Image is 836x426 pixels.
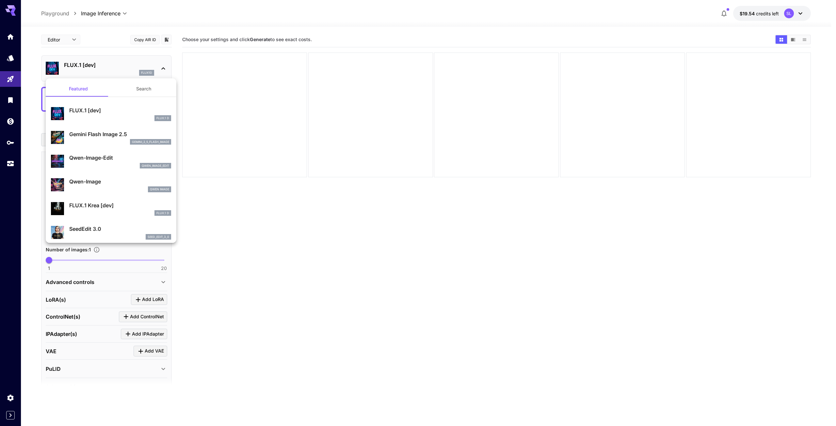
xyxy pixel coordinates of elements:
p: Qwen-Image-Edit [69,154,171,162]
p: FLUX.1 D [156,211,169,215]
div: SeedEdit 3.0seed_edit_3_0 [51,222,171,242]
p: SeedEdit 3.0 [69,225,171,233]
p: qwen_image_edit [142,164,169,168]
p: FLUX.1 Krea [dev] [69,201,171,209]
p: gemini_2_5_flash_image [132,140,169,144]
button: Featured [46,81,111,97]
div: Qwen-Image-Editqwen_image_edit [51,151,171,171]
p: Gemini Flash Image 2.5 [69,130,171,138]
div: FLUX.1 [dev]FLUX.1 D [51,104,171,124]
p: FLUX.1 D [156,116,169,120]
div: FLUX.1 Krea [dev]FLUX.1 D [51,199,171,219]
p: FLUX.1 [dev] [69,106,171,114]
p: Qwen-Image [69,178,171,185]
div: Qwen-ImageQwen Image [51,175,171,195]
button: Search [111,81,176,97]
p: Qwen Image [150,187,169,192]
div: Gemini Flash Image 2.5gemini_2_5_flash_image [51,128,171,148]
p: seed_edit_3_0 [148,235,169,239]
